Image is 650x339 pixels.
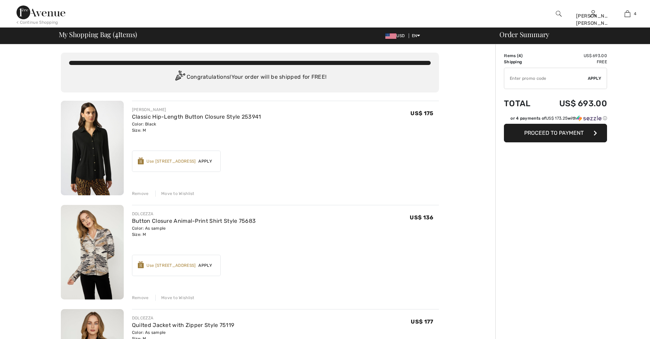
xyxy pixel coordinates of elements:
img: Classic Hip-Length Button Closure Style 253941 [61,101,124,195]
div: Remove [132,190,149,197]
td: Shipping [504,59,541,65]
a: 4 [610,10,644,18]
a: Sign In [590,10,596,17]
img: Sezzle [577,115,602,121]
span: Apply [196,158,215,164]
img: US Dollar [385,33,396,39]
img: My Bag [625,10,630,18]
span: 4 [634,11,636,17]
a: Classic Hip-Length Button Closure Style 253941 [132,113,261,120]
button: Proceed to Payment [504,124,607,142]
div: DOLCEZZA [132,315,234,321]
a: Quilted Jacket with Zipper Style 75119 [132,322,234,328]
img: 1ère Avenue [16,6,65,19]
td: Free [541,59,607,65]
span: US$ 173.25 [546,116,568,121]
div: or 4 payments of with [510,115,607,121]
div: [PERSON_NAME] [PERSON_NAME] [576,12,610,27]
div: Use [STREET_ADDRESS] [146,158,196,164]
span: Apply [588,75,602,81]
div: Move to Wishlist [155,295,195,301]
div: < Continue Shopping [16,19,58,25]
div: Congratulations! Your order will be shipped for FREE! [69,70,431,84]
span: USD [385,33,407,38]
a: Button Closure Animal-Print Shirt Style 75683 [132,218,256,224]
span: 4 [518,53,521,58]
div: Order Summary [491,31,646,38]
img: Button Closure Animal-Print Shirt Style 75683 [61,205,124,299]
td: Total [504,92,541,115]
span: US$ 136 [410,214,433,221]
div: or 4 payments ofUS$ 173.25withSezzle Click to learn more about Sezzle [504,115,607,124]
div: Color: As sample Size: M [132,225,256,238]
span: My Shopping Bag ( Items) [59,31,137,38]
img: My Info [590,10,596,18]
div: Remove [132,295,149,301]
div: [PERSON_NAME] [132,107,261,113]
input: Promo code [504,68,588,89]
div: Use [STREET_ADDRESS] [146,262,196,269]
span: US$ 175 [410,110,433,117]
span: Apply [196,262,215,269]
td: US$ 693.00 [541,53,607,59]
div: Move to Wishlist [155,190,195,197]
td: US$ 693.00 [541,92,607,115]
img: Reward-Logo.svg [138,157,144,164]
img: Congratulation2.svg [173,70,187,84]
span: US$ 177 [411,318,433,325]
div: DOLCEZZA [132,211,256,217]
span: EN [412,33,420,38]
span: Proceed to Payment [524,130,584,136]
img: search the website [556,10,562,18]
img: Reward-Logo.svg [138,261,144,268]
td: Items ( ) [504,53,541,59]
div: Color: Black Size: M [132,121,261,133]
span: 4 [115,29,118,38]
